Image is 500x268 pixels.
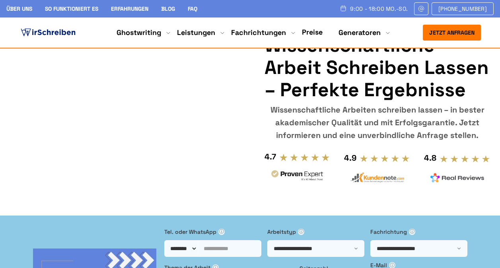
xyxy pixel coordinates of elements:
a: Blog [161,5,175,12]
span: ⓘ [409,229,415,235]
a: Preise [302,27,323,37]
span: ⓘ [218,229,225,235]
div: 4.9 [344,151,356,164]
span: ⓘ [298,229,304,235]
label: Tel. oder WhatsApp [164,227,261,236]
img: kundennote [350,172,404,183]
h1: Wissenschaftliche Arbeit schreiben lassen – perfekte Ergebnisse [265,34,490,101]
button: Jetzt anfragen [423,25,481,41]
a: Leistungen [177,28,215,37]
a: [PHONE_NUMBER] [432,2,494,15]
a: So funktioniert es [45,5,98,12]
label: Fachrichtung [370,227,467,236]
img: stars [279,153,330,161]
a: Generatoren [339,28,381,37]
img: stars [360,154,411,163]
a: Fachrichtungen [231,28,286,37]
label: Arbeitstyp [267,227,364,236]
div: 4.7 [265,150,276,163]
div: Wissenschaftliche Arbeiten schreiben lassen – in bester akademischer Qualität und mit Erfolgsgara... [265,103,490,142]
img: realreviews [430,173,484,183]
img: Email [418,6,425,12]
img: stars [440,155,490,163]
img: logo ghostwriter-österreich [19,27,77,39]
img: provenexpert [270,169,324,184]
img: Schedule [340,5,347,12]
a: Erfahrungen [111,5,148,12]
a: Ghostwriting [117,28,161,37]
div: 4.8 [424,151,436,164]
span: 9:00 - 18:00 Mo.-So. [350,6,408,12]
span: [PHONE_NUMBER] [438,6,487,12]
a: Über uns [6,5,32,12]
a: FAQ [188,5,197,12]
